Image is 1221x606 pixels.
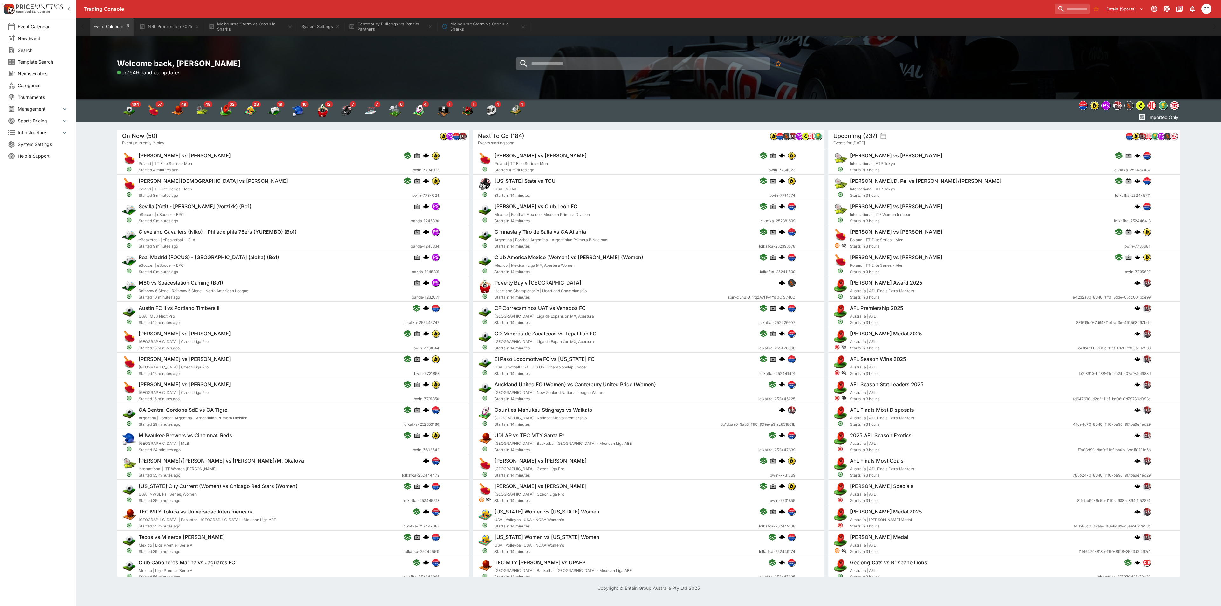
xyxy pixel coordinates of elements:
img: soccer.png [478,381,492,395]
img: pricekinetics.png [1143,432,1150,439]
span: bwin-7734024 [412,192,439,199]
span: 4 [422,101,429,107]
img: logo-cerberus.svg [778,330,785,337]
img: pricekinetics.png [1143,457,1150,464]
img: lclkafka.png [788,228,795,235]
img: pandascore.png [446,133,453,140]
span: 16 [300,101,308,107]
img: outrights.png [815,133,822,140]
img: tv_specials [437,104,450,117]
img: pricekinetics.png [789,133,796,140]
img: tennis.png [833,177,847,191]
img: australian_rules.png [833,381,847,395]
span: lclkafka-252426608 [758,345,795,351]
img: bwin.png [432,152,439,159]
img: bwin.png [788,457,795,464]
img: logo-cerberus.svg [1134,229,1141,235]
img: Sportsbook Management [16,10,50,13]
h6: [PERSON_NAME] Medal 2025 [850,330,922,337]
button: System Settings [298,18,344,36]
h6: [PERSON_NAME] vs [PERSON_NAME] [139,381,231,388]
img: australian_rules.png [833,406,847,420]
img: logo-cerberus.svg [423,178,429,184]
img: lsports.jpeg [802,133,809,140]
img: sportsradar.png [1170,102,1179,109]
img: bwin.png [432,355,439,362]
h6: Milwaukee Brewers vs Cincinnati Reds [139,432,232,439]
img: logo-cerberus.svg [778,254,785,260]
img: logo-cerberus.svg [1134,381,1141,388]
img: soccer.png [478,304,492,318]
img: soccer.png [122,406,136,420]
span: panda-1245830 [411,218,439,224]
h6: [PERSON_NAME] vs [PERSON_NAME] [850,152,942,159]
img: pricekinetics.png [1113,101,1121,110]
img: logo-cerberus.svg [1134,152,1141,159]
span: panda-1245831 [412,269,439,275]
div: Australian Rules [219,104,232,117]
div: Tv Specials [437,104,450,117]
img: logo-cerberus.svg [423,229,429,235]
img: outrights.png [1151,133,1158,140]
h6: UDLAP vs TEC MTY Santa Fe [494,432,564,439]
img: tennis.png [833,203,847,217]
img: lclkafka.png [788,432,795,439]
img: baseball.png [122,431,136,445]
img: lclkafka.png [1143,152,1150,159]
img: logo-cerberus.svg [778,229,785,235]
img: soccer.png [478,355,492,369]
img: logo-cerberus.svg [1134,254,1141,260]
span: lclkafka-252446413 [1114,218,1151,224]
img: lclkafka.png [1079,101,1087,110]
img: lclkafka.png [1143,177,1150,184]
h6: Austin FC II vs Portland Timbers II [139,305,219,312]
img: table_tennis.png [122,177,136,191]
img: esports.png [122,228,136,242]
img: logo-cerberus.svg [423,407,429,413]
img: lclkafka.png [788,254,795,261]
img: pandascore.png [1158,133,1165,140]
img: lsports.jpeg [1136,101,1144,110]
h6: [PERSON_NAME] vs [PERSON_NAME] [139,152,231,159]
h6: [PERSON_NAME] vs [PERSON_NAME] [850,229,942,235]
img: logo-cerberus.svg [778,178,785,184]
img: logo-cerberus.svg [423,432,429,438]
img: esports.png [122,279,136,293]
div: championdata [1147,101,1156,110]
button: Connected to PK [1149,3,1160,15]
span: bwin-7603542 [413,447,439,453]
span: lclkafka-252447639 [758,447,795,453]
img: lclkafka.png [1143,203,1150,210]
img: championdata.png [808,133,815,140]
span: 1 [519,101,525,107]
div: bwin [1090,101,1099,110]
img: soccer [123,104,135,117]
img: logo-cerberus.svg [1134,407,1141,413]
img: american_football.png [478,177,492,191]
img: lclkafka.png [1126,133,1133,140]
button: NRL Premiership 2025 [135,18,203,36]
img: bwin.png [788,152,795,159]
img: rugby_league.png [478,406,492,420]
img: outrights.png [1159,101,1167,110]
img: logo-cerberus.svg [778,356,785,362]
img: pandascore.png [432,203,439,210]
img: sportingsolutions.jpeg [1125,101,1133,110]
img: logo-cerberus.svg [423,305,429,311]
img: logo-cerberus.svg [423,356,429,362]
span: bwin-7734023 [768,167,795,173]
span: 1 [495,101,501,107]
img: bwin.png [1143,254,1150,261]
img: australian_rules.png [833,431,847,445]
img: PriceKinetics [16,4,63,9]
img: logo-cerberus.svg [1134,356,1141,362]
span: fe2f8910-b938-11ef-b24f-07a981ef988d [1079,370,1151,377]
span: lclkafka-252356180 [404,421,439,428]
img: lclkafka.png [788,305,795,312]
img: pricekinetics.png [1143,355,1150,362]
div: lclkafka [1079,101,1087,110]
img: lclkafka.png [453,133,460,140]
img: logo-cerberus.svg [423,330,429,337]
img: sportingsolutions.jpeg [788,279,795,286]
h6: 2025 AFL Season Exotics [850,432,912,439]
